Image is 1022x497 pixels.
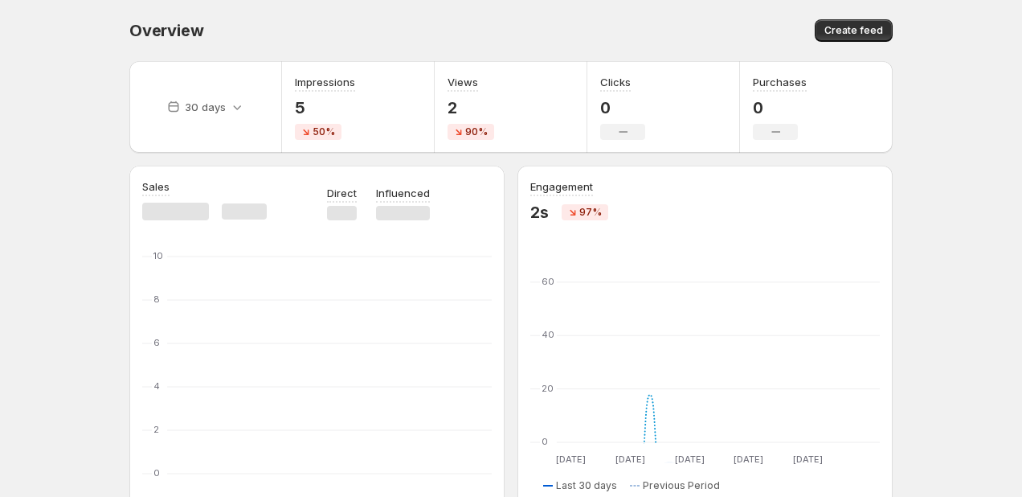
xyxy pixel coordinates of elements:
text: 20 [542,383,554,394]
text: 2 [153,424,159,435]
text: [DATE] [734,454,763,465]
p: 0 [600,98,645,117]
span: Create feed [824,24,883,37]
p: 0 [753,98,807,117]
span: 50% [313,125,335,138]
h3: Clicks [600,74,631,90]
button: Create feed [815,19,893,42]
span: 97% [579,206,602,219]
text: 10 [153,250,163,261]
p: 2s [530,203,549,222]
h3: Purchases [753,74,807,90]
text: [DATE] [615,454,645,465]
span: Overview [129,21,203,40]
text: [DATE] [675,454,705,465]
text: [DATE] [793,454,823,465]
text: 40 [542,329,554,340]
h3: Sales [142,179,170,195]
p: Influenced [376,185,430,201]
p: 2 [448,98,494,117]
text: 0 [153,467,160,479]
p: 30 days [185,99,226,115]
text: 8 [153,294,160,305]
h3: Views [448,74,478,90]
h3: Engagement [530,179,593,195]
text: 0 [542,436,548,447]
p: 5 [295,98,355,117]
h3: Impressions [295,74,355,90]
text: 4 [153,380,160,392]
text: 6 [153,337,160,348]
text: 60 [542,276,554,287]
span: Last 30 days [556,479,617,492]
p: Direct [327,185,357,201]
span: 90% [465,125,488,138]
text: [DATE] [556,454,586,465]
span: Previous Period [643,479,720,492]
